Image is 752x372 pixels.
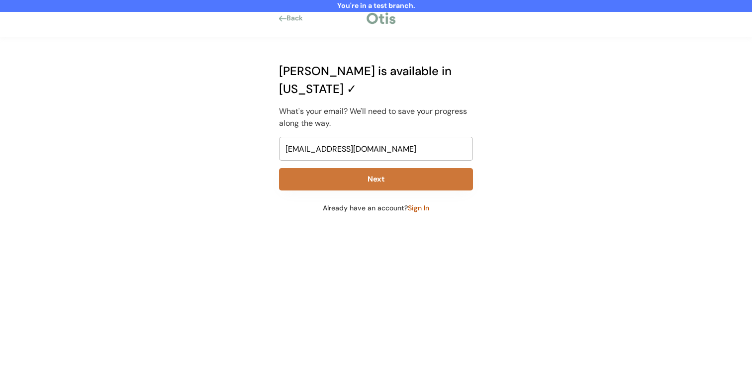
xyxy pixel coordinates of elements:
[279,203,473,213] div: Already have an account?
[279,168,473,190] button: Next
[408,203,429,212] a: Sign In
[286,13,309,23] div: Back
[279,137,473,161] input: Email
[279,62,473,98] div: [PERSON_NAME] is available in [US_STATE] ✓
[279,105,473,129] div: What's your email? We'll need to save your progress along the way.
